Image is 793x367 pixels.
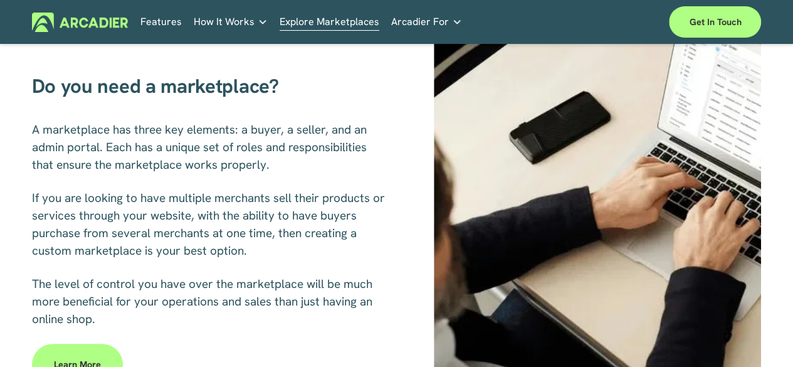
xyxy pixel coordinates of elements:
a: folder dropdown [194,13,268,32]
span: Arcadier For [391,13,449,31]
span: If you are looking to have multiple merchants sell their products or services through your websit... [32,190,388,258]
a: Features [140,13,182,32]
iframe: Chat Widget [730,307,793,367]
a: Explore Marketplaces [280,13,379,32]
span: A marketplace has three key elements: a buyer, a seller, and an admin portal. Each has a unique s... [32,122,370,173]
a: Get in touch [669,6,761,38]
span: How It Works [194,13,255,31]
img: Arcadier [32,13,128,32]
span: The level of control you have over the marketplace will be much more beneficial for your operatio... [32,276,375,327]
span: Do you need a marketplace? [32,73,279,98]
a: folder dropdown [391,13,462,32]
